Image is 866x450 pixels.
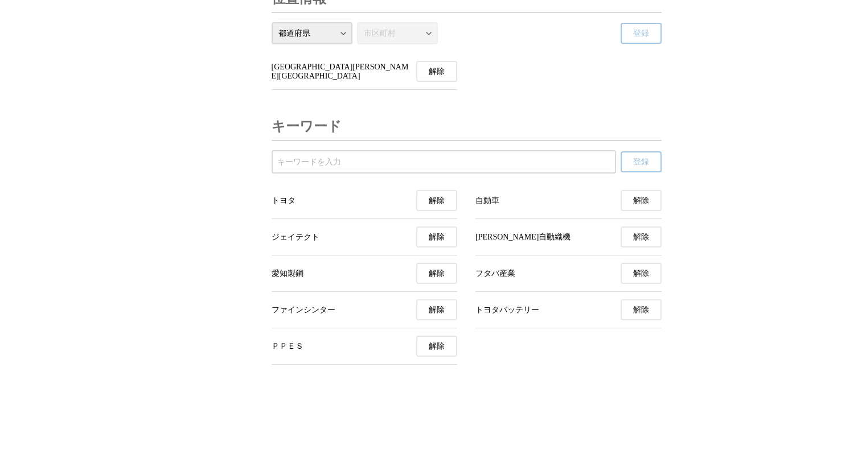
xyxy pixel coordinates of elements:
button: 愛知県岡崎市の受信を解除 [416,61,457,82]
select: 都道府県 [272,22,352,44]
span: トヨタバッテリー [475,305,539,315]
button: ファインシンターの受信を解除 [416,299,457,320]
span: [PERSON_NAME]自動織機 [475,232,571,242]
span: 愛知製鋼 [272,269,303,279]
span: 解除 [633,305,649,315]
span: [GEOGRAPHIC_DATA][PERSON_NAME][GEOGRAPHIC_DATA] [272,63,412,81]
span: 解除 [429,305,445,315]
button: 豊田自動織機の受信を解除 [621,226,662,247]
span: 自動車 [475,196,499,206]
span: 解除 [429,232,445,242]
button: 愛知製鋼の受信を解除 [416,263,457,284]
span: 解除 [429,269,445,279]
button: フタバ産業の受信を解除 [621,263,662,284]
button: ＰＰＥＳの受信を解除 [416,336,457,357]
span: ファインシンター [272,305,335,315]
span: トヨタ [272,196,295,206]
span: フタバ産業 [475,269,515,279]
span: 解除 [429,196,445,206]
span: 解除 [633,269,649,279]
span: ジェイテクト [272,232,319,242]
button: トヨタの受信を解除 [416,190,457,211]
span: 解除 [429,341,445,352]
span: 解除 [633,196,649,206]
span: ＰＰＥＳ [272,341,303,352]
span: 解除 [633,232,649,242]
h3: キーワード [272,113,342,140]
button: 登録 [621,151,662,172]
button: ジェイテクトの受信を解除 [416,226,457,247]
span: 登録 [633,157,649,167]
span: 登録 [633,28,649,39]
select: 市区町村 [357,22,438,44]
button: 登録 [621,23,662,44]
input: 受信するキーワードを登録する [277,156,610,168]
span: 解除 [429,67,445,77]
button: トヨタバッテリーの受信を解除 [621,299,662,320]
button: 自動車の受信を解除 [621,190,662,211]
